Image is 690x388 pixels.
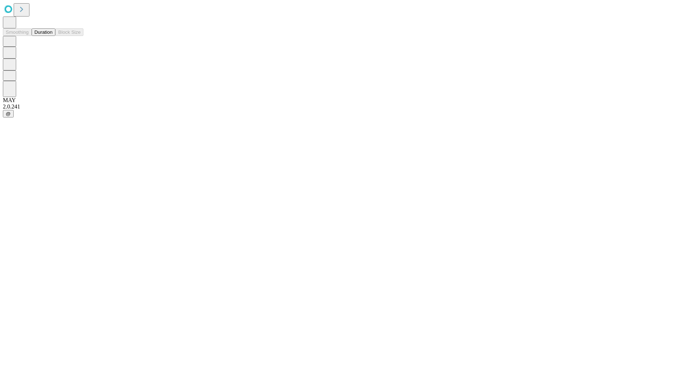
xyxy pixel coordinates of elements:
button: Block Size [55,28,83,36]
div: MAY [3,97,687,103]
span: @ [6,111,11,116]
button: Smoothing [3,28,32,36]
button: @ [3,110,14,117]
button: Duration [32,28,55,36]
div: 2.0.241 [3,103,687,110]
